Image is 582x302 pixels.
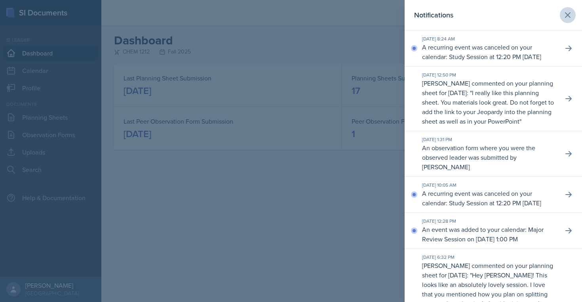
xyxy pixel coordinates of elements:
[422,136,557,143] div: [DATE] 1:31 PM
[422,218,557,225] div: [DATE] 12:28 PM
[422,71,557,78] div: [DATE] 12:50 PM
[414,10,453,21] h2: Notifications
[422,254,557,261] div: [DATE] 6:32 PM
[422,78,557,126] p: [PERSON_NAME] commented on your planning sheet for [DATE]: " "
[422,88,554,126] p: I really like this planning sheet. You materials look great. Do not forget to add the link to you...
[422,182,557,189] div: [DATE] 10:05 AM
[422,189,557,208] p: A recurring event was canceled on your calendar: Study Session at 12:20 PM [DATE]
[422,42,557,61] p: A recurring event was canceled on your calendar: Study Session at 12:20 PM [DATE]
[422,143,557,172] p: An observation form where you were the observed leader was submitted by [PERSON_NAME]
[422,35,557,42] div: [DATE] 8:24 AM
[422,225,557,244] p: An event was added to your calendar: Major Review Session on [DATE] 1:00 PM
